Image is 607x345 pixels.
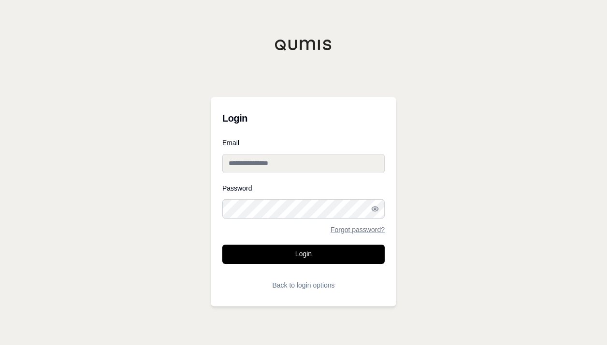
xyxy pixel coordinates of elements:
[222,139,385,146] label: Email
[222,245,385,264] button: Login
[331,226,385,233] a: Forgot password?
[222,276,385,295] button: Back to login options
[275,39,332,51] img: Qumis
[222,109,385,128] h3: Login
[222,185,385,192] label: Password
